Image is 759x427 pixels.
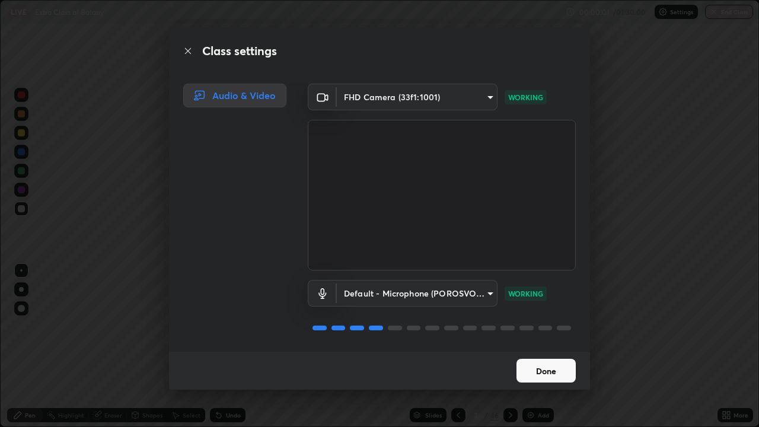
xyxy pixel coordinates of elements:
div: FHD Camera (33f1:1001) [337,280,498,307]
div: Audio & Video [183,84,286,107]
div: FHD Camera (33f1:1001) [337,84,498,110]
h2: Class settings [202,42,277,60]
button: Done [516,359,576,383]
p: WORKING [508,92,543,103]
p: WORKING [508,288,543,299]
